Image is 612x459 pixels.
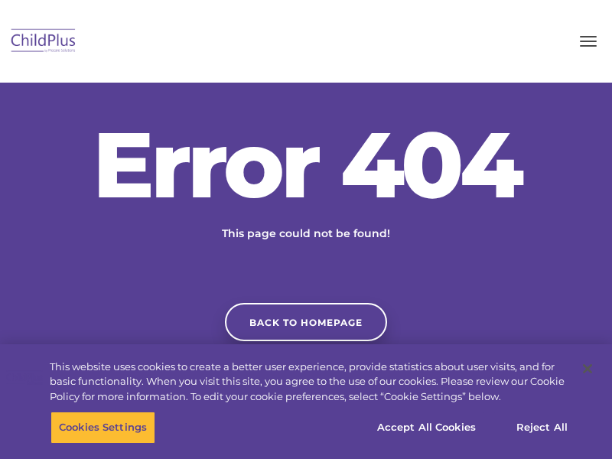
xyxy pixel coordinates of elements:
[225,303,387,341] a: Back to homepage
[369,412,484,444] button: Accept All Cookies
[145,226,467,242] p: This page could not be found!
[494,412,590,444] button: Reject All
[76,119,535,210] h2: Error 404
[571,352,604,386] button: Close
[50,360,569,405] div: This website uses cookies to create a better user experience, provide statistics about user visit...
[50,412,155,444] button: Cookies Settings
[8,24,80,60] img: ChildPlus by Procare Solutions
